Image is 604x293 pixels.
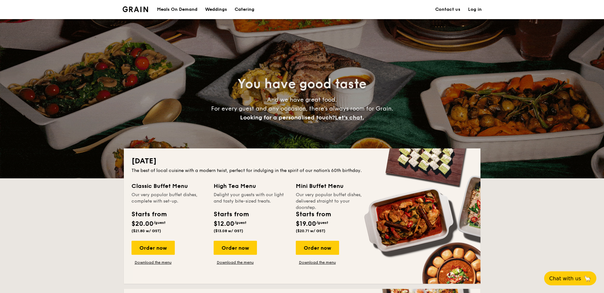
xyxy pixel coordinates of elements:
span: /guest [234,220,246,225]
span: $19.00 [296,220,316,228]
span: $12.00 [214,220,234,228]
div: High Tea Menu [214,182,288,190]
div: The best of local cuisine with a modern twist, perfect for indulging in the spirit of our nation’... [131,168,473,174]
div: Order now [214,241,257,255]
div: Starts from [214,210,248,219]
button: Chat with us🦙 [544,271,596,285]
span: Chat with us [549,275,581,282]
span: /guest [153,220,166,225]
span: $20.00 [131,220,153,228]
div: Order now [296,241,339,255]
span: /guest [316,220,328,225]
span: ($21.80 w/ GST) [131,229,161,233]
img: Grain [123,6,148,12]
div: Mini Buffet Menu [296,182,370,190]
div: Delight your guests with our light and tasty bite-sized treats. [214,192,288,204]
h2: [DATE] [131,156,473,166]
span: Let's chat. [335,114,364,121]
span: ($13.08 w/ GST) [214,229,243,233]
div: Our very popular buffet dishes, delivered straight to your doorstep. [296,192,370,204]
span: ($20.71 w/ GST) [296,229,325,233]
a: Logotype [123,6,148,12]
a: Download the menu [296,260,339,265]
div: Classic Buffet Menu [131,182,206,190]
div: Starts from [296,210,330,219]
div: Order now [131,241,175,255]
a: Download the menu [131,260,175,265]
div: Starts from [131,210,166,219]
a: Download the menu [214,260,257,265]
div: Our very popular buffet dishes, complete with set-up. [131,192,206,204]
span: 🦙 [584,275,591,282]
